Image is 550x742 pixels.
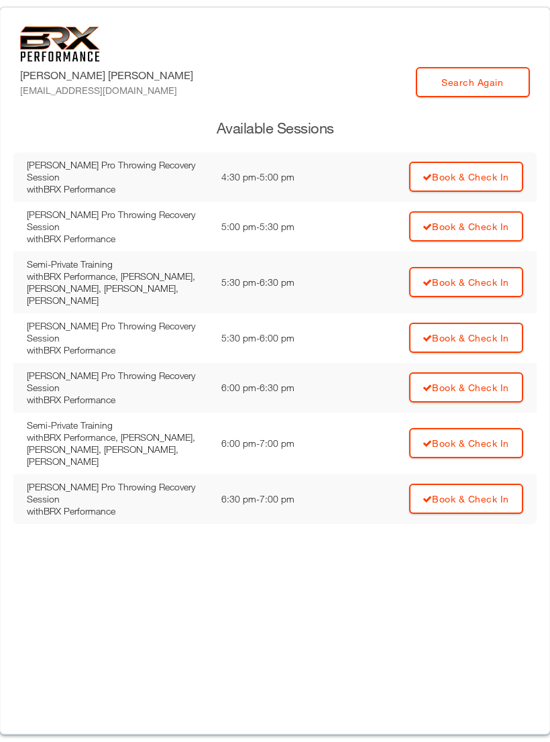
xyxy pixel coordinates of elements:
div: with BRX Performance [27,233,208,245]
div: with BRX Performance, [PERSON_NAME], [PERSON_NAME], [PERSON_NAME], [PERSON_NAME] [27,270,208,307]
a: Book & Check In [409,428,523,458]
label: [PERSON_NAME] [PERSON_NAME] [20,67,193,97]
div: [PERSON_NAME] Pro Throwing Recovery Session [27,370,208,394]
a: Book & Check In [409,211,523,242]
img: 6f7da32581c89ca25d665dc3aae533e4f14fe3ef_original.svg [20,26,100,62]
a: Book & Check In [409,267,523,297]
div: with BRX Performance [27,183,208,195]
div: with BRX Performance [27,505,208,517]
div: [PERSON_NAME] Pro Throwing Recovery Session [27,320,208,344]
td: 5:30 pm - 6:30 pm [215,252,341,313]
a: Book & Check In [409,162,523,192]
a: Book & Check In [409,323,523,353]
h3: Available Sessions [13,118,537,139]
td: 6:00 pm - 6:30 pm [215,363,341,413]
div: [PERSON_NAME] Pro Throwing Recovery Session [27,159,208,183]
a: Book & Check In [409,372,523,403]
td: 6:30 pm - 7:00 pm [215,474,341,524]
div: [PERSON_NAME] Pro Throwing Recovery Session [27,481,208,505]
div: with BRX Performance [27,344,208,356]
td: 5:00 pm - 5:30 pm [215,202,341,252]
div: Semi-Private Training [27,419,208,431]
div: Semi-Private Training [27,258,208,270]
div: with BRX Performance [27,394,208,406]
div: [EMAIL_ADDRESS][DOMAIN_NAME] [20,83,193,97]
td: 6:00 pm - 7:00 pm [215,413,341,474]
td: 4:30 pm - 5:00 pm [215,152,341,202]
div: with BRX Performance, [PERSON_NAME], [PERSON_NAME], [PERSON_NAME], [PERSON_NAME] [27,431,208,468]
a: Book & Check In [409,484,523,514]
div: [PERSON_NAME] Pro Throwing Recovery Session [27,209,208,233]
td: 5:30 pm - 6:00 pm [215,313,341,363]
a: Search Again [416,67,530,97]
